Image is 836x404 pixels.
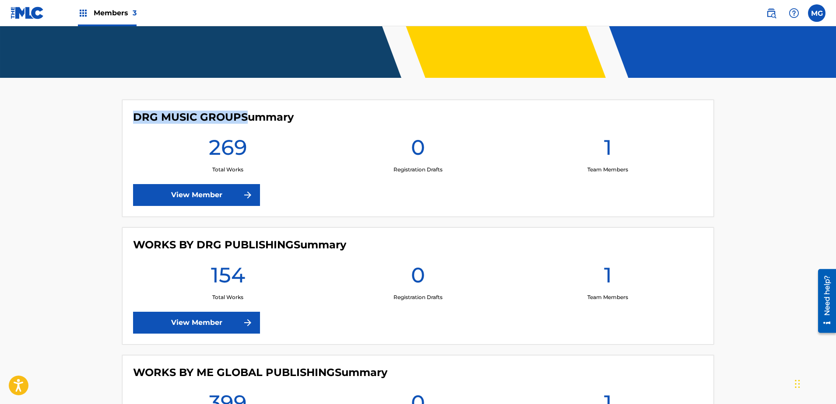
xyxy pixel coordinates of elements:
[587,166,628,174] p: Team Members
[789,8,799,18] img: help
[604,262,612,293] h1: 1
[604,134,612,166] h1: 1
[212,166,243,174] p: Total Works
[411,134,425,166] h1: 0
[211,262,245,293] h1: 154
[792,362,836,404] iframe: Chat Widget
[393,166,443,174] p: Registration Drafts
[133,312,260,334] a: View Member
[94,8,137,18] span: Members
[133,9,137,17] span: 3
[811,265,836,338] iframe: Resource Center
[133,366,387,379] h4: WORKS BY ME GLOBAL PUBLISHING
[808,4,825,22] div: User Menu
[242,317,253,328] img: f7272a7cc735f4ea7f67.svg
[242,190,253,200] img: f7272a7cc735f4ea7f67.svg
[133,238,346,251] h4: WORKS BY DRG PUBLISHING
[133,111,294,124] h4: DRG MUSIC GROUP
[209,134,247,166] h1: 269
[78,8,88,18] img: Top Rightsholders
[587,293,628,301] p: Team Members
[133,184,260,206] a: View Member
[411,262,425,293] h1: 0
[795,371,800,397] div: Drag
[785,4,803,22] div: Help
[762,4,780,22] a: Public Search
[766,8,776,18] img: search
[212,293,243,301] p: Total Works
[393,293,443,301] p: Registration Drafts
[11,7,44,19] img: MLC Logo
